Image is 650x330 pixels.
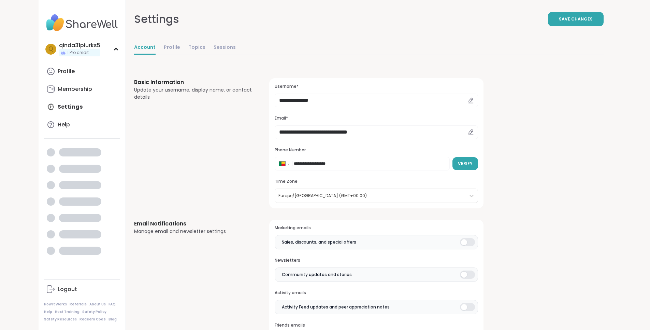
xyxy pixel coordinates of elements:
span: Activity Feed updates and peer appreciation notes [282,304,390,310]
h3: Friends emails [275,322,478,328]
h3: Username* [275,84,478,90]
a: Host Training [55,310,80,314]
a: FAQ [109,302,116,307]
div: Manage email and newsletter settings [134,228,253,235]
a: Account [134,41,156,55]
a: Safety Policy [82,310,106,314]
a: Safety Resources [44,317,77,322]
span: Save Changes [559,16,593,22]
h3: Marketing emails [275,225,478,231]
a: Blog [109,317,117,322]
a: Help [44,310,52,314]
a: Profile [44,63,120,80]
h3: Basic Information [134,78,253,86]
a: About Us [89,302,106,307]
a: Help [44,116,120,133]
a: How It Works [44,302,67,307]
span: Sales, discounts, and special offers [282,239,356,245]
div: Logout [58,286,77,293]
a: Referrals [70,302,87,307]
a: Topics [188,41,205,55]
div: qinda31piurks5 [59,42,100,49]
img: ShareWell Nav Logo [44,11,120,35]
div: Settings [134,11,179,27]
div: Membership [58,85,92,93]
div: Help [58,121,70,128]
button: Save Changes [548,12,604,26]
span: q [48,45,53,54]
a: Profile [164,41,180,55]
h3: Newsletters [275,258,478,263]
a: Sessions [214,41,236,55]
a: Membership [44,81,120,97]
span: 1 Pro credit [67,50,89,56]
div: Update your username, display name, or contact details [134,86,253,101]
h3: Phone Number [275,147,478,153]
h3: Activity emails [275,290,478,296]
div: Profile [58,68,75,75]
a: Redeem Code [80,317,106,322]
span: Verify [458,161,473,167]
a: Logout [44,281,120,298]
h3: Email Notifications [134,220,253,228]
h3: Email* [275,115,478,121]
span: Community updates and stories [282,272,352,278]
h3: Time Zone [275,179,478,184]
button: Verify [452,157,478,170]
